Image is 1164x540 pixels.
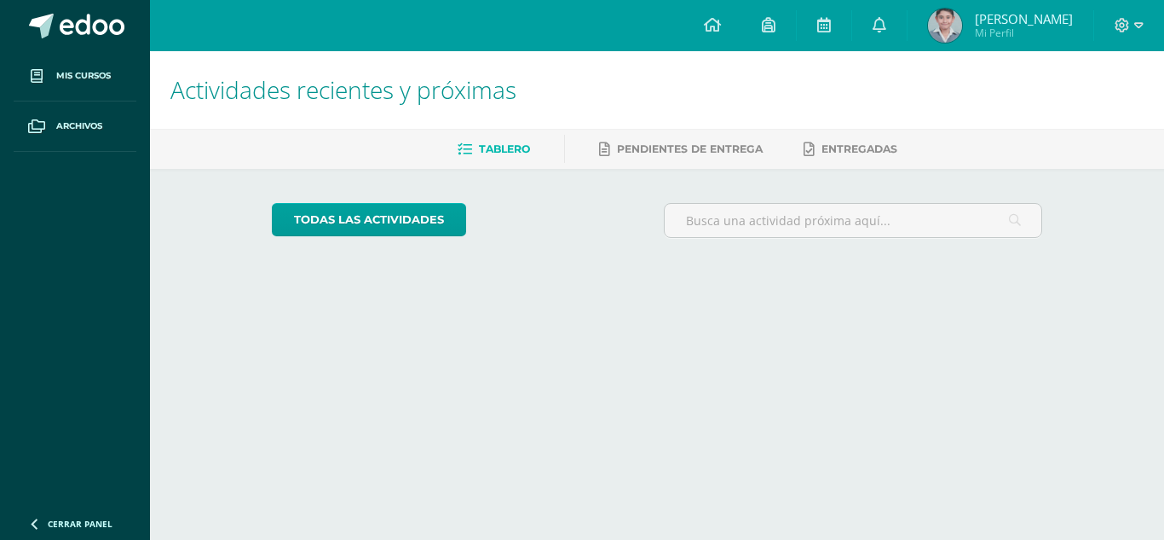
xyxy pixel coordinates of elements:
[804,136,897,163] a: Entregadas
[48,518,112,530] span: Cerrar panel
[56,119,102,133] span: Archivos
[821,142,897,155] span: Entregadas
[665,204,1042,237] input: Busca una actividad próxima aquí...
[928,9,962,43] img: ca71864a5d0528a2f2ad2f0401821164.png
[14,102,136,152] a: Archivos
[617,142,763,155] span: Pendientes de entrega
[56,69,111,83] span: Mis cursos
[458,136,530,163] a: Tablero
[975,10,1073,27] span: [PERSON_NAME]
[170,73,516,106] span: Actividades recientes y próximas
[14,51,136,102] a: Mis cursos
[599,136,763,163] a: Pendientes de entrega
[479,142,530,155] span: Tablero
[272,203,466,236] a: todas las Actividades
[975,26,1073,40] span: Mi Perfil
